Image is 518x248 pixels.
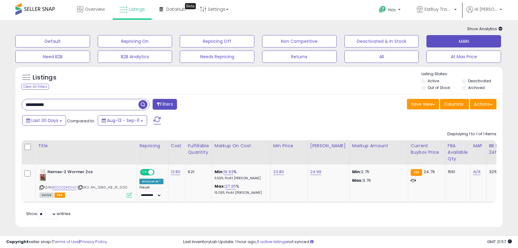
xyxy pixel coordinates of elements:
span: | SKU: AH_1380_48_1P_000 [77,185,127,190]
div: Markup on Cost [215,143,268,149]
div: % [215,184,266,195]
strong: Max: [352,177,363,183]
button: Actions [470,99,496,109]
strong: Min: [352,169,361,175]
div: Amazon AI * [139,179,163,184]
div: Tooltip anchor [185,3,196,9]
div: 621 [188,169,207,175]
span: All listings currently available for purchase on Amazon [39,193,54,198]
button: Deactivated & In Stock [344,35,419,47]
div: Fulfillable Quantity [188,143,209,156]
a: 24.99 [310,169,322,175]
span: Help [388,7,396,12]
a: 27.25 [225,183,236,189]
a: N/A [473,169,480,175]
span: Show: entries [26,211,71,217]
th: The percentage added to the cost of goods (COGS) that forms the calculator for Min & Max prices. [212,140,270,165]
a: B0002DHCHO [52,185,76,190]
button: Repricing On [98,35,172,47]
p: 3.76 [352,178,403,183]
span: Show Analytics [467,26,503,32]
span: Overview [85,6,105,12]
div: Displaying 1 to 1 of 1 items [447,131,496,137]
label: Out of Stock [428,85,450,90]
div: BB Share 24h. [489,143,512,156]
button: All [344,51,419,63]
label: Deactivated [468,78,491,83]
div: 1561 [448,169,466,175]
button: Save View [407,99,439,109]
div: Title [38,143,134,149]
span: Compared to: [67,118,95,124]
a: Privacy Policy [80,239,107,245]
a: 19.93 [224,169,233,175]
div: ASIN: [39,169,132,197]
div: MAP [473,143,483,149]
b: Max: [215,183,225,189]
img: 41Thq-iiYFL._SL40_.jpg [39,169,46,181]
button: Returns [262,51,337,63]
div: Last InventoryLab Update: 1 hour ago, not synced. [183,239,512,245]
span: DataHub [166,6,186,12]
b: Min: [215,169,224,175]
label: Active [428,78,439,83]
button: Repricing Off [180,35,254,47]
button: Aug-13 - Sep-11 [98,115,147,126]
div: Cost [171,143,183,149]
button: At Max Price [426,51,501,63]
span: Listings [129,6,145,12]
label: Archived [468,85,485,90]
a: 6 active listings [257,239,287,245]
b: Nemex-2 Wormer 2oz [47,169,122,177]
div: 32% [489,169,509,175]
div: seller snap | | [6,239,107,245]
div: Min Price [273,143,305,149]
a: Hi [PERSON_NAME] [467,6,502,20]
button: Need B2B [15,51,90,63]
div: Preset: [139,185,163,199]
button: Non Competitive [262,35,337,47]
span: ON [141,170,148,175]
p: 15.05% Profit [PERSON_NAME] [215,191,266,195]
button: MAIN [426,35,501,47]
div: FBA Available Qty [448,143,468,162]
span: 24.79 [424,169,435,175]
span: Hi [PERSON_NAME] [475,6,498,12]
span: EstBuy Trading [425,6,452,12]
a: 13.80 [171,169,181,175]
i: Get Help [379,6,386,13]
button: B2B Analytics [98,51,172,63]
p: 11.55% Profit [PERSON_NAME] [215,176,266,181]
div: [PERSON_NAME] [310,143,347,149]
a: Help [374,1,407,20]
span: Aug-13 - Sep-11 [107,117,139,124]
div: Repricing [139,143,166,149]
div: Current Buybox Price [411,143,442,156]
button: Filters [153,99,177,110]
button: Columns [440,99,469,109]
button: Needs Repricing [180,51,254,63]
h5: Listings [33,73,56,82]
button: Last 30 Days [22,115,66,126]
span: Columns [444,101,463,107]
span: 2025-10-12 21:57 GMT [487,239,512,245]
a: 23.80 [273,169,284,175]
button: Default [15,35,90,47]
span: Last 30 Days [31,117,58,124]
div: Clear All Filters [22,84,49,90]
p: Listing States: [421,71,502,77]
small: FBA [411,169,422,176]
div: Markup Amount [352,143,405,149]
span: OFF [154,170,163,175]
span: FBA [55,193,65,198]
a: Terms of Use [53,239,79,245]
div: % [215,169,266,181]
p: 2.75 [352,169,403,175]
strong: Copyright [6,239,29,245]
